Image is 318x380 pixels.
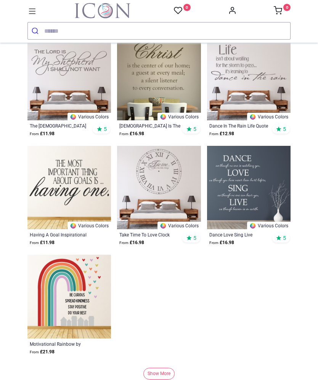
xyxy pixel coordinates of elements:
img: Dance In The Rain Life Quote Wall Sticker [207,37,291,120]
a: Account Info [228,8,236,14]
strong: £ 16.98 [119,130,144,137]
span: 5 [104,126,107,133]
button: Submit [28,22,44,39]
span: From [119,241,128,245]
a: Having A Goal Inspirational Quote [30,232,93,238]
img: Color Wheel [160,113,167,120]
span: From [119,132,128,136]
img: Icon Wall Stickers [75,3,130,18]
img: Dance Love Sing Live Inspirational Quote Wall Sticker [207,146,291,229]
a: The [DEMOGRAPHIC_DATA] My Shepherd [DEMOGRAPHIC_DATA] Verse [30,123,93,129]
sup: 0 [183,4,191,11]
a: 0 [174,6,191,16]
a: Various Colors [247,113,291,120]
strong: £ 16.98 [119,239,144,246]
img: Color Wheel [70,113,77,120]
img: Take Time To Love Clock Wall Sticker [117,146,201,229]
a: 0 [274,8,291,14]
a: Various Colors [67,222,111,229]
img: The Lord Is My Shepherd Bible Verse Wall Sticker [27,37,111,120]
span: From [209,132,218,136]
a: Take Time To Love Clock [119,232,183,238]
a: Various Colors [157,113,201,120]
span: From [209,241,218,245]
a: Dance Love Sing Live Inspirational Quote [209,232,273,238]
span: 5 [283,126,286,133]
span: From [30,350,39,354]
a: Various Colors [67,113,111,120]
strong: £ 12.98 [209,130,234,137]
img: Color Wheel [249,222,256,229]
a: Motivational Rainbow by [PERSON_NAME] [PERSON_NAME] [30,341,93,347]
a: Show More [143,368,175,380]
a: Various Colors [157,222,201,229]
span: 5 [193,126,196,133]
sup: 0 [283,4,291,11]
img: Having A Goal Inspirational Quote Wall Sticker [27,146,111,229]
img: Color Wheel [160,222,167,229]
img: Color Wheel [249,113,256,120]
strong: £ 11.98 [30,130,55,137]
span: From [30,241,39,245]
span: From [30,132,39,136]
a: Logo of Icon Wall Stickers [75,3,130,18]
span: 5 [283,235,286,241]
img: Motivational Rainbow Wall Sticker by Sarah Helen Morley [27,255,111,338]
a: Various Colors [247,222,291,229]
strong: £ 16.98 [209,239,234,246]
a: [DEMOGRAPHIC_DATA] Is The Centre [DEMOGRAPHIC_DATA] Verse [119,123,183,129]
strong: £ 11.98 [30,239,55,246]
span: 5 [193,235,196,241]
a: Dance In The Rain Life Quote [209,123,273,129]
img: Color Wheel [70,222,77,229]
strong: £ 21.98 [30,348,55,356]
img: Christ Is The Centre Bible Verse Wall Sticker - Mod8 [117,37,201,120]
